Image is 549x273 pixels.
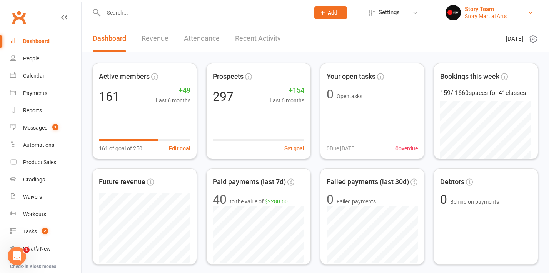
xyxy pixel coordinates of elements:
div: 159 / 1660 spaces for 41 classes [440,88,532,98]
a: Tasks 2 [10,223,81,240]
span: Prospects [213,71,244,82]
div: Reports [23,107,42,113]
div: Story Martial Arts [465,13,507,20]
span: Settings [379,4,400,21]
a: Revenue [142,25,169,52]
a: Gradings [10,171,81,188]
div: Automations [23,142,54,148]
span: 1 [52,124,58,130]
span: Failed payments [337,197,376,206]
div: Story Team [465,6,507,13]
span: Paid payments (last 7d) [213,176,286,188]
span: +49 [156,85,190,96]
span: Failed payments (last 30d) [327,176,409,188]
span: Your open tasks [327,71,375,82]
div: Gradings [23,176,45,183]
button: Set goal [284,144,304,153]
a: Messages 1 [10,119,81,136]
a: Calendar [10,67,81,85]
a: Recent Activity [235,25,281,52]
span: 1 [23,247,30,253]
a: What's New [10,240,81,258]
span: Last 6 months [156,96,190,105]
span: 0 [440,192,450,207]
span: to the value of [230,197,288,206]
span: Behind on payments [450,199,499,205]
div: Calendar [23,73,45,79]
a: Attendance [184,25,220,52]
div: Waivers [23,194,42,200]
span: [DATE] [506,34,523,43]
a: Product Sales [10,154,81,171]
iframe: Intercom live chat [8,247,26,265]
span: Future revenue [99,176,145,188]
div: What's New [23,246,51,252]
span: +154 [270,85,304,96]
div: 40 [213,193,227,206]
a: Waivers [10,188,81,206]
span: Last 6 months [270,96,304,105]
a: Reports [10,102,81,119]
a: Dashboard [10,33,81,50]
a: Payments [10,85,81,102]
a: Workouts [10,206,81,223]
a: Dashboard [93,25,126,52]
span: 0 overdue [395,144,418,153]
img: thumb_image1689557048.png [446,5,461,20]
div: 0 [327,88,334,100]
span: 161 of goal of 250 [99,144,142,153]
div: 297 [213,90,234,103]
span: Active members [99,71,150,82]
button: Add [314,6,347,19]
span: Debtors [440,176,464,188]
a: Automations [10,136,81,154]
a: Clubworx [9,8,28,27]
div: Workouts [23,211,46,217]
div: People [23,55,39,62]
div: 161 [99,90,120,103]
input: Search... [101,7,304,18]
button: Edit goal [169,144,190,153]
div: 0 [327,193,334,206]
span: Add [328,10,337,16]
span: 2 [42,228,48,234]
div: Product Sales [23,159,56,165]
div: Dashboard [23,38,50,44]
div: Tasks [23,228,37,235]
div: Payments [23,90,47,96]
span: Bookings this week [440,71,499,82]
span: 0 Due [DATE] [327,144,356,153]
div: Messages [23,125,47,131]
span: $2280.60 [265,198,288,205]
a: People [10,50,81,67]
span: Open tasks [337,93,362,99]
